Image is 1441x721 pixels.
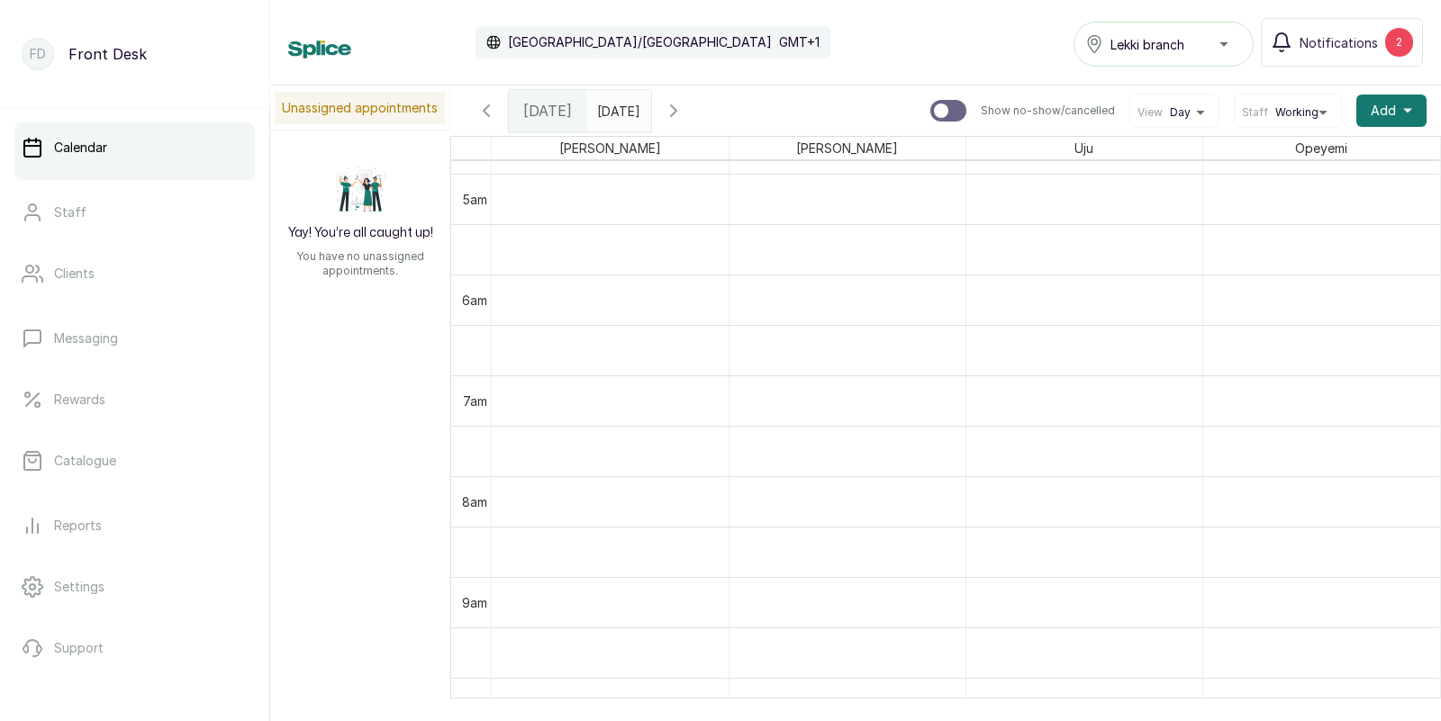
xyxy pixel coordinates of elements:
[793,137,902,159] span: [PERSON_NAME]
[288,224,433,242] h2: Yay! You’re all caught up!
[54,391,105,409] p: Rewards
[54,517,102,535] p: Reports
[1385,28,1413,57] div: 2
[458,291,491,310] div: 6am
[54,639,104,657] p: Support
[1074,22,1254,67] button: Lekki branch
[14,562,255,612] a: Settings
[1071,137,1097,159] span: Uju
[523,100,572,122] span: [DATE]
[508,33,772,51] p: [GEOGRAPHIC_DATA]/[GEOGRAPHIC_DATA]
[54,578,104,596] p: Settings
[68,43,147,65] p: Front Desk
[54,265,95,283] p: Clients
[981,104,1115,118] p: Show no-show/cancelled
[556,137,665,159] span: [PERSON_NAME]
[14,623,255,673] a: Support
[54,139,107,157] p: Calendar
[30,45,46,63] p: FD
[54,452,116,470] p: Catalogue
[779,33,820,51] p: GMT+1
[458,492,491,511] div: 8am
[1261,18,1423,67] button: Notifications2
[1242,105,1268,120] span: Staff
[1170,105,1191,120] span: Day
[1137,105,1211,120] button: ViewDay
[14,187,255,238] a: Staff
[14,313,255,364] a: Messaging
[458,190,491,209] div: 5am
[14,436,255,486] a: Catalogue
[459,392,491,410] div: 7am
[14,122,255,173] a: Calendar
[1242,105,1334,120] button: StaffWorking
[1275,105,1319,120] span: Working
[509,90,586,131] div: [DATE]
[1300,33,1378,52] span: Notifications
[54,329,118,347] p: Messaging
[14,374,255,425] a: Rewards
[454,694,491,713] div: 10am
[1356,95,1427,127] button: Add
[1110,35,1184,54] span: Lekki branch
[1371,102,1396,120] span: Add
[281,249,440,278] p: You have no unassigned appointments.
[275,92,445,124] p: Unassigned appointments
[14,500,255,551] a: Reports
[1291,137,1351,159] span: Opeyemi
[1137,105,1163,120] span: View
[14,248,255,299] a: Clients
[458,593,491,612] div: 9am
[54,203,86,221] p: Staff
